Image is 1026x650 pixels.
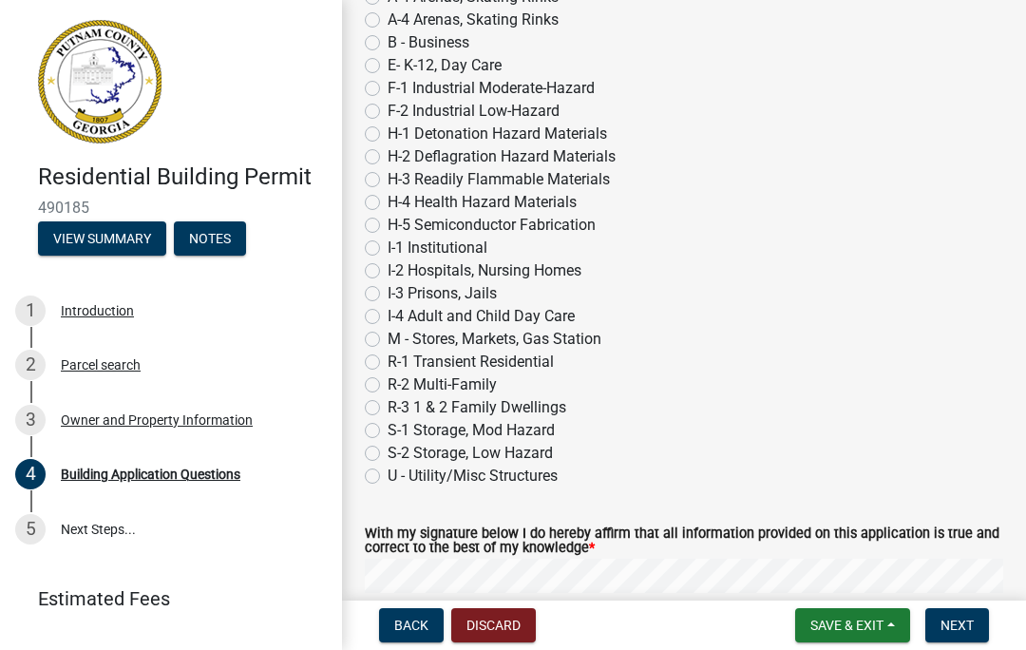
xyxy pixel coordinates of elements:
[388,214,596,237] label: H-5 Semiconductor Fabrication
[61,358,141,372] div: Parcel search
[61,304,134,317] div: Introduction
[388,123,607,145] label: H-1 Detonation Hazard Materials
[174,232,246,247] wm-modal-confirm: Notes
[388,305,575,328] label: I-4 Adult and Child Day Care
[15,350,46,380] div: 2
[810,618,883,633] span: Save & Exit
[15,405,46,435] div: 3
[388,465,558,487] label: U - Utility/Misc Structures
[38,163,327,191] h4: Residential Building Permit
[61,468,240,481] div: Building Application Questions
[388,31,469,54] label: B - Business
[388,191,577,214] label: H-4 Health Hazard Materials
[388,419,555,442] label: S-1 Storage, Mod Hazard
[38,20,161,143] img: Putnam County, Georgia
[15,296,46,326] div: 1
[388,54,502,77] label: E- K-12, Day Care
[15,580,312,618] a: Estimated Fees
[388,259,581,282] label: I-2 Hospitals, Nursing Homes
[795,608,910,642] button: Save & Exit
[38,232,166,247] wm-modal-confirm: Summary
[365,527,1003,555] label: With my signature below I do hereby affirm that all information provided on this application is t...
[61,413,253,427] div: Owner and Property Information
[388,237,487,259] label: I-1 Institutional
[925,608,989,642] button: Next
[379,608,444,642] button: Back
[388,168,610,191] label: H-3 Readily Flammable Materials
[451,608,536,642] button: Discard
[388,9,559,31] label: A-4 Arenas, Skating Rinks
[388,351,554,373] label: R-1 Transient Residential
[38,199,304,217] span: 490185
[388,100,560,123] label: F-2 Industrial Low-Hazard
[388,282,497,305] label: I-3 Prisons, Jails
[388,77,595,100] label: F-1 Industrial Moderate-Hazard
[388,373,497,396] label: R-2 Multi-Family
[174,221,246,256] button: Notes
[388,396,566,419] label: R-3 1 & 2 Family Dwellings
[388,328,601,351] label: M - Stores, Markets, Gas Station
[388,145,616,168] label: H-2 Deflagration Hazard Materials
[15,459,46,489] div: 4
[15,514,46,545] div: 5
[940,618,974,633] span: Next
[394,618,428,633] span: Back
[388,442,553,465] label: S-2 Storage, Low Hazard
[38,221,166,256] button: View Summary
